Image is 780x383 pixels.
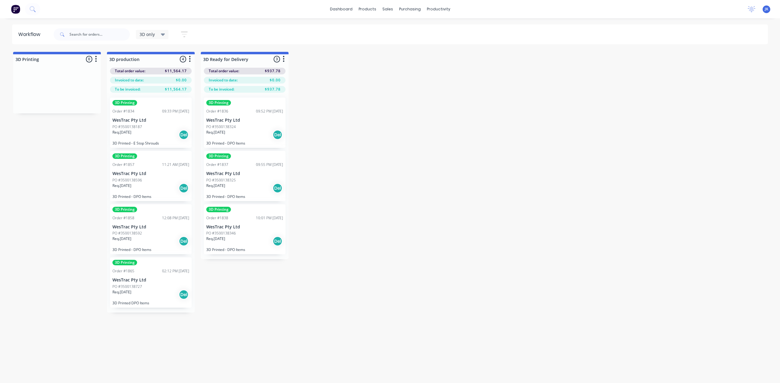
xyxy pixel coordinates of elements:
[206,171,283,176] p: WesTrac Pty Ltd
[206,162,228,167] div: Order #1837
[112,124,142,130] p: PO #3500138187
[112,207,137,212] div: 3D Printing
[206,236,225,242] p: Req. [DATE]
[69,28,130,41] input: Search for orders...
[112,247,189,252] p: 3D Printed - DPO Items
[206,109,228,114] div: Order #1836
[206,118,283,123] p: WesTrac Pty Ltd
[112,224,189,230] p: WesTrac Pty Ltd
[256,162,283,167] div: 09:55 PM [DATE]
[110,204,192,255] div: 3D PrintingOrder #185812:08 PM [DATE]WesTrac Pty LtdPO #3500138592Req.[DATE]Del3D Printed - DPO I...
[110,98,192,148] div: 3D PrintingOrder #183409:33 PM [DATE]WesTrac Pty LtdPO #3500138187Req.[DATE]Del3D Printed - E Sto...
[206,130,225,135] p: Req. [DATE]
[112,194,189,199] p: 3D Printed - DPO Items
[206,141,283,145] p: 3D Printed - DPO Items
[270,77,281,83] span: $0.00
[206,177,236,183] p: PO #3500138325
[110,257,192,308] div: 3D PrintingOrder #186502:12 PM [DATE]WesTrac Pty LtdPO #3500138727Req.[DATE]Del3D Printed DPO Items
[112,141,189,145] p: 3D Printed - E Stop Shrouds
[204,98,285,148] div: 3D PrintingOrder #183609:52 PM [DATE]WesTrac Pty LtdPO #3500138324Req.[DATE]Del3D Printed - DPO I...
[206,224,283,230] p: WesTrac Pty Ltd
[112,289,131,295] p: Req. [DATE]
[179,130,189,140] div: Del
[112,236,131,242] p: Req. [DATE]
[112,118,189,123] p: WesTrac Pty Ltd
[206,247,283,252] p: 3D Printed - DPO Items
[179,290,189,299] div: Del
[204,151,285,201] div: 3D PrintingOrder #183709:55 PM [DATE]WesTrac Pty LtdPO #3500138325Req.[DATE]Del3D Printed - DPO I...
[165,68,187,74] span: $11,564.17
[162,268,189,274] div: 02:12 PM [DATE]
[162,215,189,221] div: 12:08 PM [DATE]
[176,77,187,83] span: $0.00
[206,194,283,199] p: 3D Printed - DPO Items
[356,5,379,14] div: products
[112,301,189,305] p: 3D Printed DPO Items
[140,31,155,38] span: 3D only
[112,284,142,289] p: PO #3500138727
[273,183,282,193] div: Del
[265,68,281,74] span: $937.78
[209,68,239,74] span: Total order value:
[112,231,142,236] p: PO #3500138592
[112,183,131,188] p: Req. [DATE]
[206,153,231,159] div: 3D Printing
[206,207,231,212] div: 3D Printing
[273,236,282,246] div: Del
[112,153,137,159] div: 3D Printing
[256,215,283,221] div: 10:01 PM [DATE]
[204,204,285,255] div: 3D PrintingOrder #183810:01 PM [DATE]WesTrac Pty LtdPO #3500138346Req.[DATE]Del3D Printed - DPO I...
[206,183,225,188] p: Req. [DATE]
[206,215,228,221] div: Order #1838
[379,5,396,14] div: sales
[396,5,424,14] div: purchasing
[112,215,134,221] div: Order #1858
[112,130,131,135] p: Req. [DATE]
[206,100,231,106] div: 3D Printing
[112,171,189,176] p: WesTrac Pty Ltd
[273,130,282,140] div: Del
[112,162,134,167] div: Order #1857
[11,5,20,14] img: Factory
[179,183,189,193] div: Del
[112,109,134,114] div: Order #1834
[265,87,281,92] span: $937.78
[162,162,189,167] div: 11:21 AM [DATE]
[112,268,134,274] div: Order #1865
[179,236,189,246] div: Del
[115,77,144,83] span: Invoiced to date:
[112,100,137,106] div: 3D Printing
[256,109,283,114] div: 09:52 PM [DATE]
[112,260,137,265] div: 3D Printing
[765,6,768,12] span: JK
[424,5,453,14] div: productivity
[112,277,189,283] p: WesTrac Pty Ltd
[115,68,145,74] span: Total order value:
[165,87,187,92] span: $11,564.17
[206,124,236,130] p: PO #3500138324
[209,87,234,92] span: To be invoiced:
[162,109,189,114] div: 09:33 PM [DATE]
[112,177,142,183] p: PO #3500138596
[206,231,236,236] p: PO #3500138346
[110,151,192,201] div: 3D PrintingOrder #185711:21 AM [DATE]WesTrac Pty LtdPO #3500138596Req.[DATE]Del3D Printed - DPO I...
[327,5,356,14] a: dashboard
[209,77,238,83] span: Invoiced to date:
[18,31,43,38] div: Workflow
[115,87,140,92] span: To be invoiced:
